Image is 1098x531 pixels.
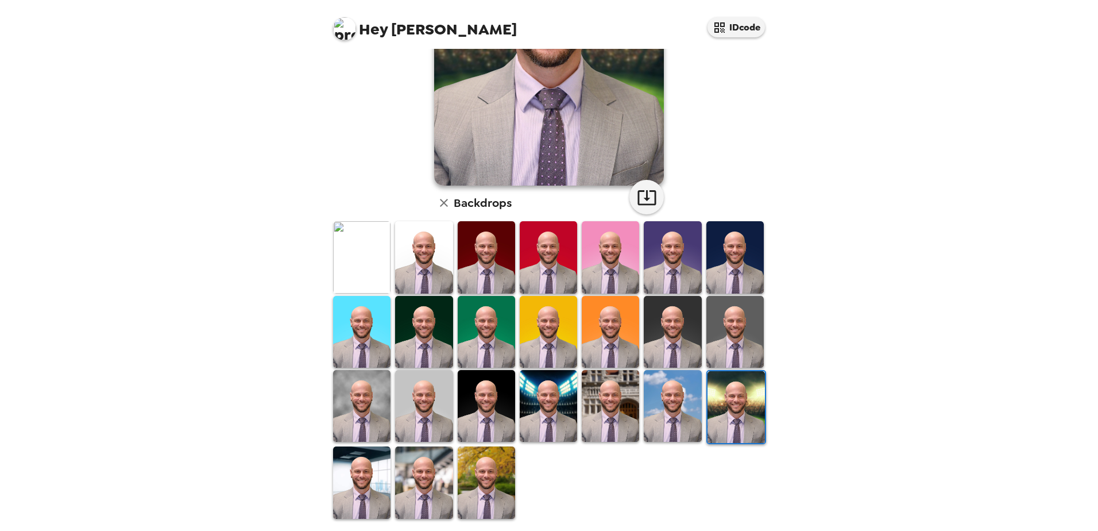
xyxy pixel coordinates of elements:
button: IDcode [707,17,765,37]
h6: Backdrops [454,194,512,212]
span: Hey [359,19,388,40]
span: [PERSON_NAME] [333,11,517,37]
img: Original [333,221,391,293]
img: profile pic [333,17,356,40]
